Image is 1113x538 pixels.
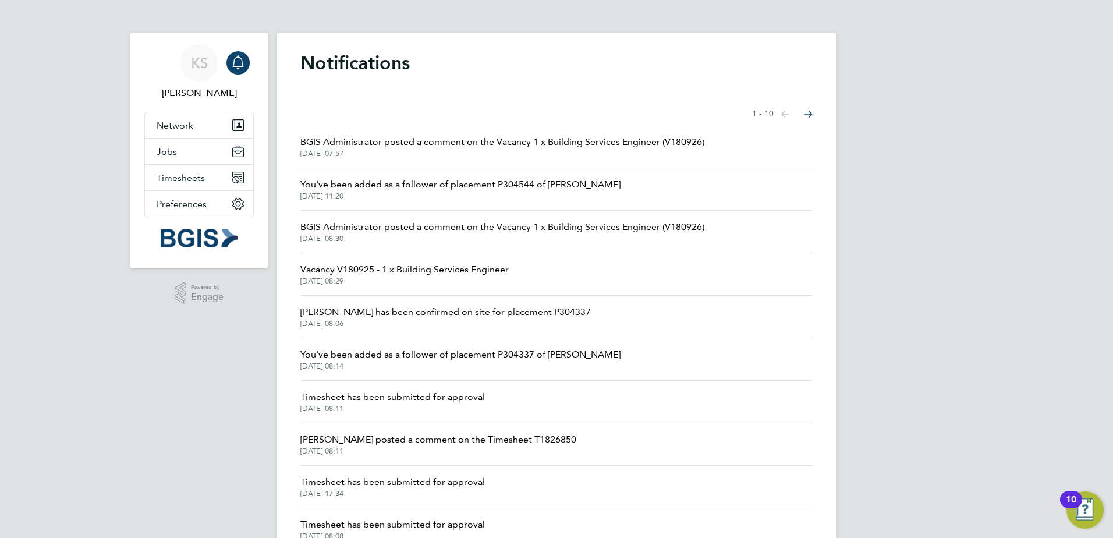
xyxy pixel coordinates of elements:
button: Open Resource Center, 10 new notifications [1066,491,1104,529]
nav: Main navigation [130,33,268,268]
span: You've been added as a follower of placement P304337 of [PERSON_NAME] [300,348,621,362]
span: Vacancy V180925 - 1 x Building Services Engineer [300,263,509,277]
span: [DATE] 17:34 [300,489,485,498]
a: You've been added as a follower of placement P304337 of [PERSON_NAME][DATE] 08:14 [300,348,621,371]
a: BGIS Administrator posted a comment on the Vacancy 1 x Building Services Engineer (V180926)[DATE]... [300,220,704,243]
span: [DATE] 07:57 [300,149,704,158]
span: Timesheet has been submitted for approval [300,475,485,489]
button: Network [145,112,253,138]
span: [DATE] 08:29 [300,277,509,286]
span: [DATE] 11:20 [300,192,621,201]
span: BGIS Administrator posted a comment on the Vacancy 1 x Building Services Engineer (V180926) [300,220,704,234]
a: You've been added as a follower of placement P304544 of [PERSON_NAME][DATE] 11:20 [300,178,621,201]
span: [DATE] 08:11 [300,447,576,456]
span: Kyriacos Savva [144,86,254,100]
span: Timesheet has been submitted for approval [300,390,485,404]
span: 1 - 10 [752,108,774,120]
span: Jobs [157,146,177,157]
nav: Select page of notifications list [752,102,813,126]
a: Go to home page [144,229,254,247]
img: bgis-logo-retina.png [161,229,238,247]
button: Jobs [145,139,253,164]
a: Timesheet has been submitted for approval[DATE] 08:11 [300,390,485,413]
span: KS [191,55,208,70]
span: Timesheets [157,172,205,183]
button: Timesheets [145,165,253,190]
a: BGIS Administrator posted a comment on the Vacancy 1 x Building Services Engineer (V180926)[DATE]... [300,135,704,158]
span: [PERSON_NAME] has been confirmed on site for placement P304337 [300,305,591,319]
span: Timesheet has been submitted for approval [300,518,485,532]
span: You've been added as a follower of placement P304544 of [PERSON_NAME] [300,178,621,192]
span: Powered by [191,282,224,292]
a: [PERSON_NAME] posted a comment on the Timesheet T1826850[DATE] 08:11 [300,433,576,456]
a: Timesheet has been submitted for approval[DATE] 17:34 [300,475,485,498]
a: Powered byEngage [175,282,224,305]
button: Preferences [145,191,253,217]
h1: Notifications [300,51,813,75]
a: [PERSON_NAME] has been confirmed on site for placement P304337[DATE] 08:06 [300,305,591,328]
span: [DATE] 08:11 [300,404,485,413]
a: KS[PERSON_NAME] [144,44,254,100]
span: [DATE] 08:06 [300,319,591,328]
span: Engage [191,292,224,302]
span: BGIS Administrator posted a comment on the Vacancy 1 x Building Services Engineer (V180926) [300,135,704,149]
span: [DATE] 08:30 [300,234,704,243]
span: [DATE] 08:14 [300,362,621,371]
span: [PERSON_NAME] posted a comment on the Timesheet T1826850 [300,433,576,447]
a: Vacancy V180925 - 1 x Building Services Engineer[DATE] 08:29 [300,263,509,286]
span: Network [157,120,193,131]
span: Preferences [157,199,207,210]
div: 10 [1066,500,1076,515]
